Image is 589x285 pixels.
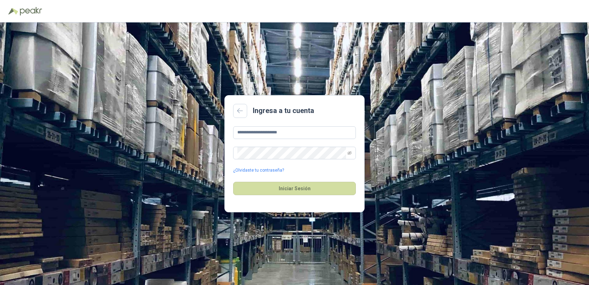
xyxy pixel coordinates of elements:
[233,167,284,174] a: ¿Olvidaste tu contraseña?
[253,105,314,116] h2: Ingresa a tu cuenta
[20,7,42,15] img: Peakr
[347,151,352,155] span: eye-invisible
[233,182,356,195] button: Iniciar Sesión
[8,8,18,15] img: Logo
